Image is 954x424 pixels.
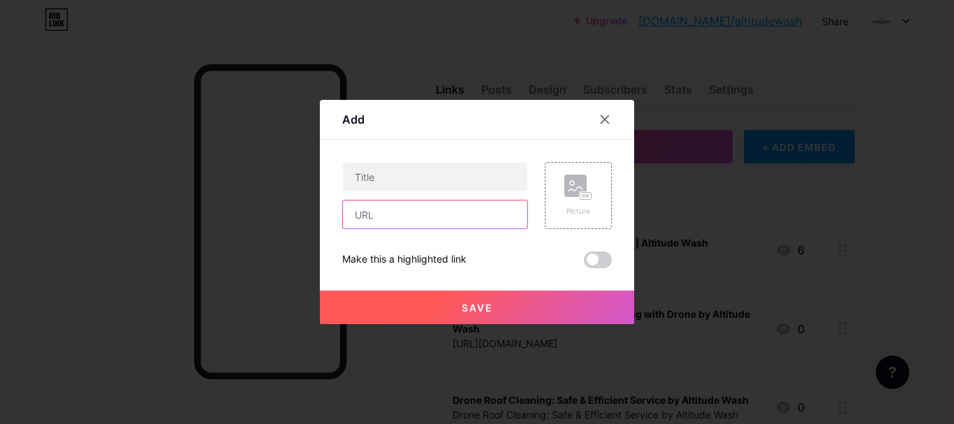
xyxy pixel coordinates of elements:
div: Picture [564,206,592,217]
input: Title [343,163,527,191]
span: Save [462,302,493,314]
div: Make this a highlighted link [342,251,467,268]
div: Add [342,111,365,128]
button: Save [320,291,634,324]
input: URL [343,200,527,228]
